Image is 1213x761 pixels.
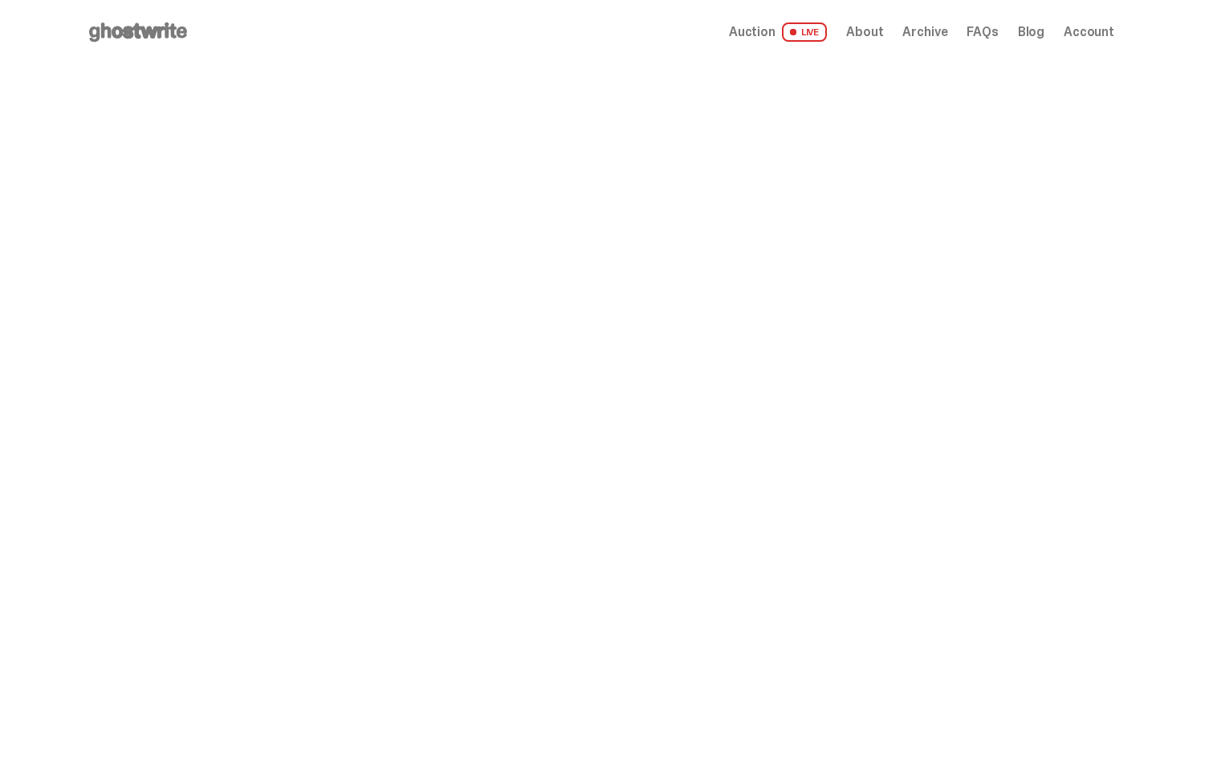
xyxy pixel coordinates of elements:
[729,22,827,42] a: Auction LIVE
[782,22,828,42] span: LIVE
[967,26,998,39] a: FAQs
[1018,26,1044,39] a: Blog
[1064,26,1114,39] a: Account
[729,26,775,39] span: Auction
[902,26,947,39] a: Archive
[846,26,883,39] a: About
